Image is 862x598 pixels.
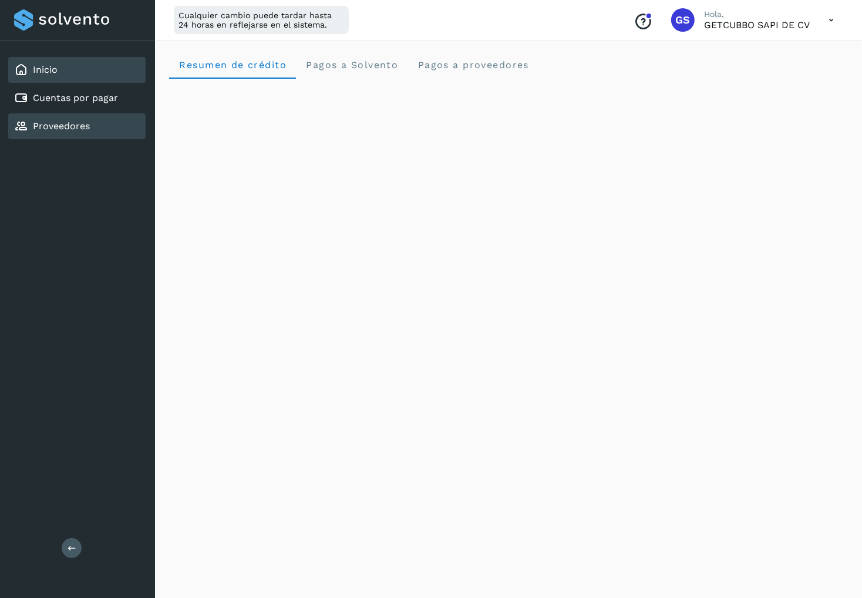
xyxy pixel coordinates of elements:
a: Cuentas por pagar [33,92,118,103]
p: Hola, [704,9,810,19]
a: Inicio [33,64,58,75]
span: Pagos a proveedores [417,59,529,70]
span: Resumen de crédito [179,59,287,70]
p: GETCUBBO SAPI DE CV [704,19,810,31]
span: Pagos a Solvento [305,59,398,70]
div: Cualquier cambio puede tardar hasta 24 horas en reflejarse en el sistema. [174,6,349,34]
div: Cuentas por pagar [8,85,146,111]
div: Inicio [8,57,146,83]
a: Proveedores [33,120,90,132]
div: Proveedores [8,113,146,139]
